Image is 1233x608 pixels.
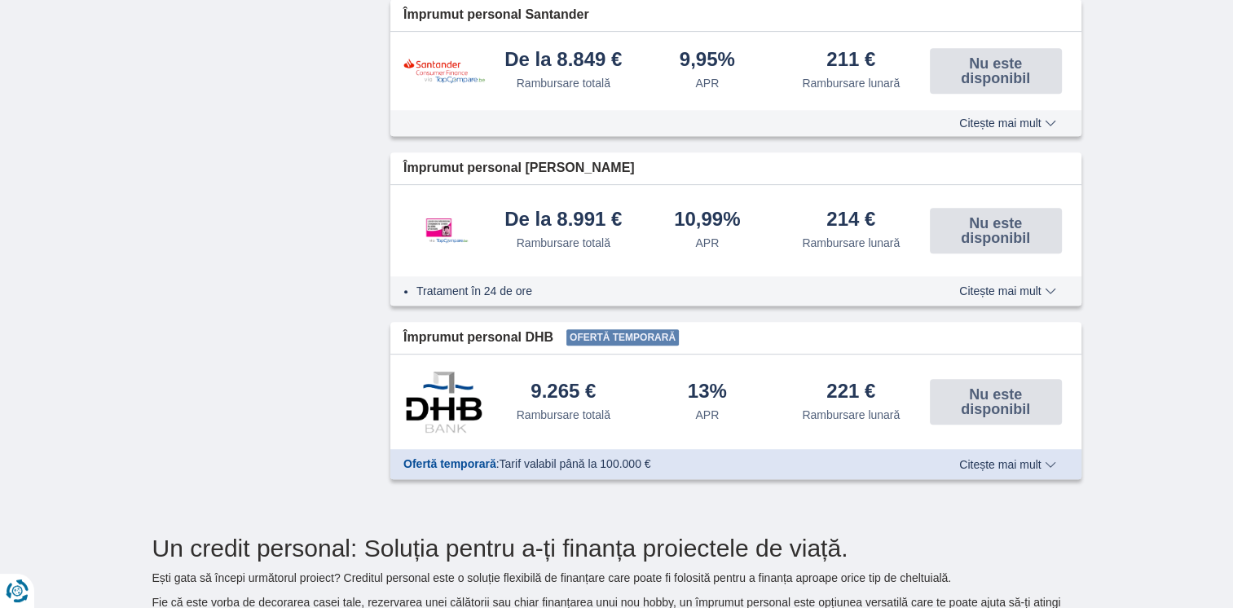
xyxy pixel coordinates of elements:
[403,457,496,470] span: Ofertă temporară
[930,48,1062,94] button: Nu este disponibil
[152,535,1081,562] h2: Un credit personal: Soluția pentru a-ți finanța proiectele de viață.
[947,458,1068,471] button: Citește mai mult
[416,283,919,299] li: Tratament în 24 de ore
[517,407,610,423] div: Rambursare totală
[930,379,1062,425] button: Nu este disponibil
[935,216,1057,245] span: Nu este disponibil
[959,117,1055,129] span: Citește mai mult
[802,235,900,251] div: Rambursare lunară
[403,371,485,433] img: product.pl.alt DHB Bank
[802,75,900,91] div: Rambursare lunară
[695,407,719,423] div: APR
[930,208,1062,253] button: Nu este disponibil
[826,380,875,402] font: 221 €
[403,457,651,470] font: :
[935,387,1057,416] span: Nu este disponibil
[504,48,622,70] font: De la 8.849 €
[499,457,650,470] span: Tarif valabil până la 100.000 €
[403,6,589,24] span: Împrumut personal Santander
[695,235,719,251] div: APR
[935,56,1057,86] span: Nu este disponibil
[826,208,875,230] font: 214 €
[403,328,553,347] span: Împrumut personal DHB
[517,75,610,91] div: Rambursare totală
[517,235,610,251] div: Rambursare totală
[403,201,485,260] img: product.pl.alt Leemans Credite
[826,48,875,70] font: 211 €
[680,48,735,70] font: 9,95%
[947,117,1068,130] button: Citește mai mult
[695,75,719,91] div: APR
[802,407,900,423] div: Rambursare lunară
[959,459,1055,470] span: Citește mai mult
[688,380,727,402] font: 13%
[947,284,1068,297] button: Citește mai mult
[403,159,635,178] span: Împrumut personal [PERSON_NAME]
[531,380,596,402] font: 9.265 €
[152,570,1081,586] p: Ești gata să începi următorul proiect? Creditul personal este o soluție flexibilă de finanțare ca...
[566,329,679,346] span: Ofertă temporară
[403,58,485,83] img: product.pl.alt Santander
[504,208,622,230] font: De la 8.991 €
[674,208,740,230] font: 10,99%
[959,285,1055,297] span: Citește mai mult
